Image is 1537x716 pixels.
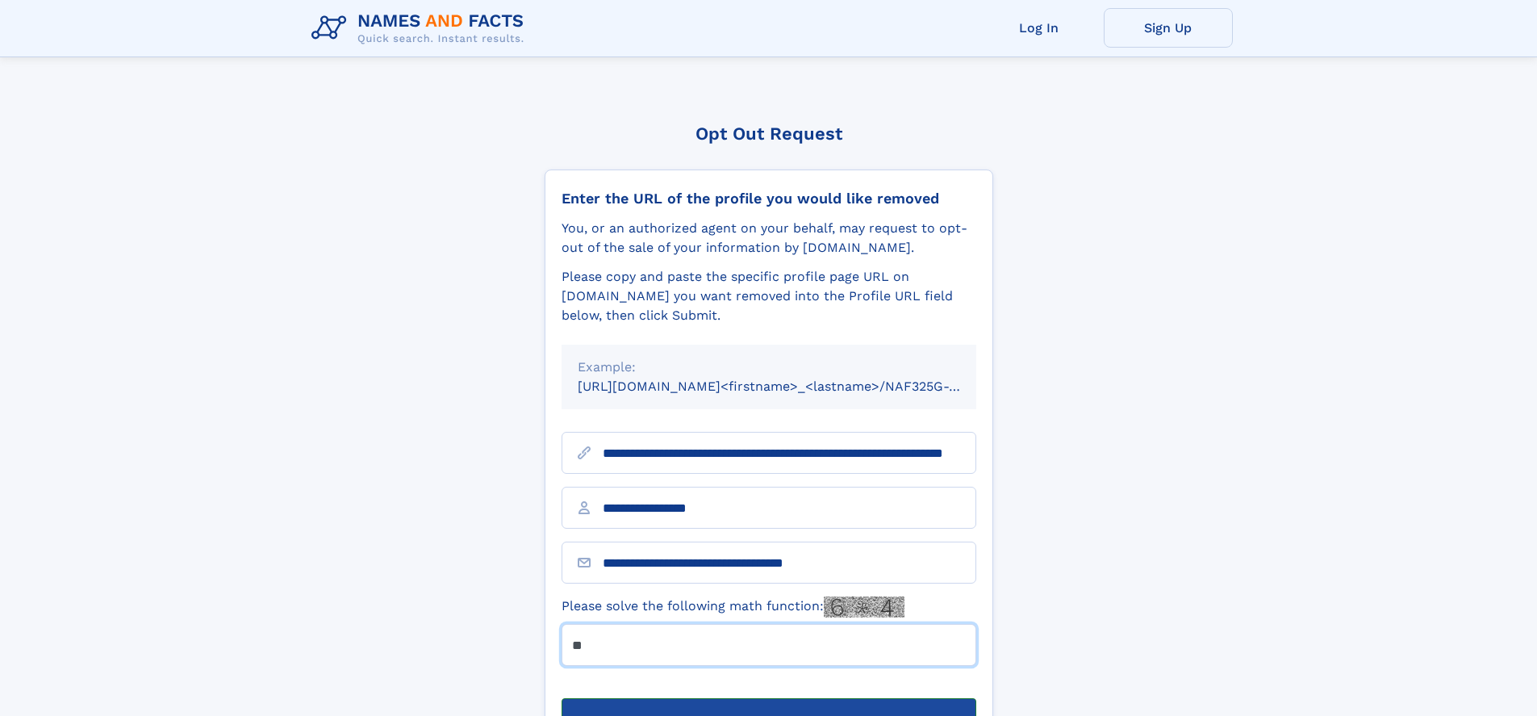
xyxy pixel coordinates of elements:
div: You, or an authorized agent on your behalf, may request to opt-out of the sale of your informatio... [562,219,976,258]
label: Please solve the following math function: [562,597,904,618]
div: Please copy and paste the specific profile page URL on [DOMAIN_NAME] you want removed into the Pr... [562,267,976,325]
div: Enter the URL of the profile you would like removed [562,190,976,207]
div: Opt Out Request [545,124,993,144]
small: [URL][DOMAIN_NAME]<firstname>_<lastname>/NAF325G-xxxxxxxx [578,379,1007,394]
div: Example: [578,358,960,377]
a: Sign Up [1104,8,1233,48]
img: Logo Names and Facts [305,6,537,50]
a: Log In [975,8,1104,48]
